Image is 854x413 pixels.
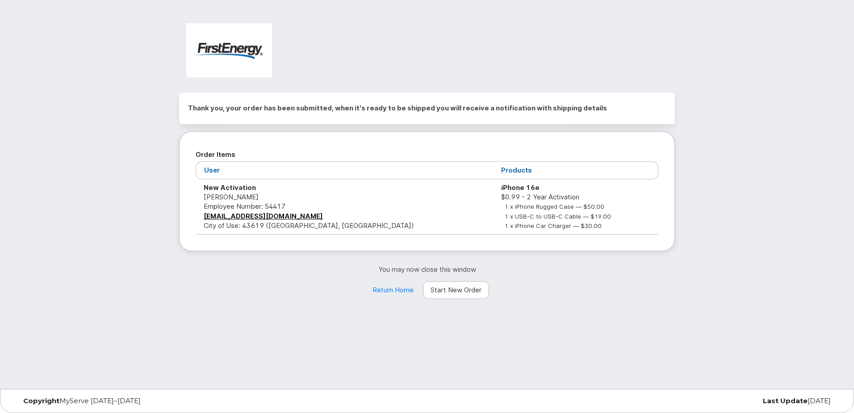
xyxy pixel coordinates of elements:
[564,397,837,405] div: [DATE]
[493,161,658,179] th: Products
[196,179,493,235] td: [PERSON_NAME] City of Use: 43619 ([GEOGRAPHIC_DATA], [GEOGRAPHIC_DATA])
[423,281,489,299] a: Start New Order
[196,161,493,179] th: User
[186,23,272,77] img: FirstEnergy Corp
[196,148,658,161] h2: Order Items
[179,265,675,274] p: You may now close this window
[204,183,256,192] strong: New Activation
[23,396,59,405] strong: Copyright
[505,213,611,220] small: 1 x USB-C to USB-C Cable — $19.00
[204,202,285,211] span: Employee Number: 54417
[365,281,421,299] a: Return Home
[505,203,604,210] small: 1 x iPhone Rugged Case — $50.00
[763,396,808,405] strong: Last Update
[188,101,666,115] h2: Thank you, your order has been submitted, when it's ready to be shipped you will receive a notifi...
[501,183,540,192] strong: iPhone 16e
[505,222,602,229] small: 1 x iPhone Car Charger — $30.00
[204,212,323,220] a: [EMAIL_ADDRESS][DOMAIN_NAME]
[815,374,847,406] iframe: Messenger Launcher
[17,397,290,405] div: MyServe [DATE]–[DATE]
[493,179,658,235] td: $0.99 - 2 Year Activation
